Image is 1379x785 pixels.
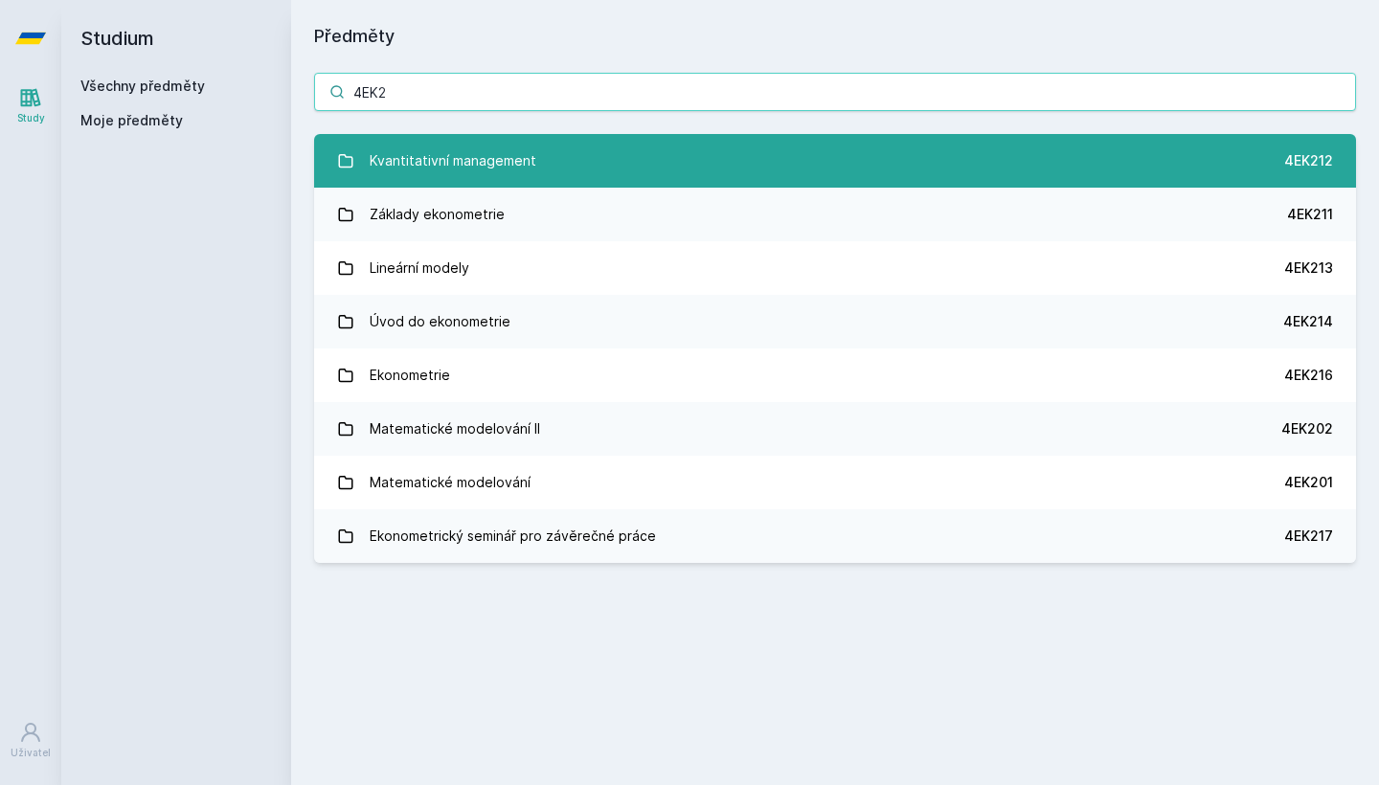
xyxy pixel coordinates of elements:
[80,78,205,94] a: Všechny předměty
[1283,312,1333,331] div: 4EK214
[370,142,536,180] div: Kvantitativní management
[314,348,1356,402] a: Ekonometrie 4EK216
[370,195,505,234] div: Základy ekonometrie
[17,111,45,125] div: Study
[314,188,1356,241] a: Základy ekonometrie 4EK211
[370,410,540,448] div: Matematické modelování II
[314,402,1356,456] a: Matematické modelování II 4EK202
[314,456,1356,509] a: Matematické modelování 4EK201
[1284,527,1333,546] div: 4EK217
[314,73,1356,111] input: Název nebo ident předmětu…
[1287,205,1333,224] div: 4EK211
[1281,419,1333,438] div: 4EK202
[80,111,183,130] span: Moje předměty
[314,295,1356,348] a: Úvod do ekonometrie 4EK214
[1284,366,1333,385] div: 4EK216
[370,303,510,341] div: Úvod do ekonometrie
[370,463,531,502] div: Matematické modelování
[370,517,656,555] div: Ekonometrický seminář pro závěrečné práce
[4,77,57,135] a: Study
[314,23,1356,50] h1: Předměty
[314,509,1356,563] a: Ekonometrický seminář pro závěrečné práce 4EK217
[4,711,57,770] a: Uživatel
[1284,258,1333,278] div: 4EK213
[11,746,51,760] div: Uživatel
[370,356,450,394] div: Ekonometrie
[314,134,1356,188] a: Kvantitativní management 4EK212
[1284,151,1333,170] div: 4EK212
[370,249,469,287] div: Lineární modely
[1284,473,1333,492] div: 4EK201
[314,241,1356,295] a: Lineární modely 4EK213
